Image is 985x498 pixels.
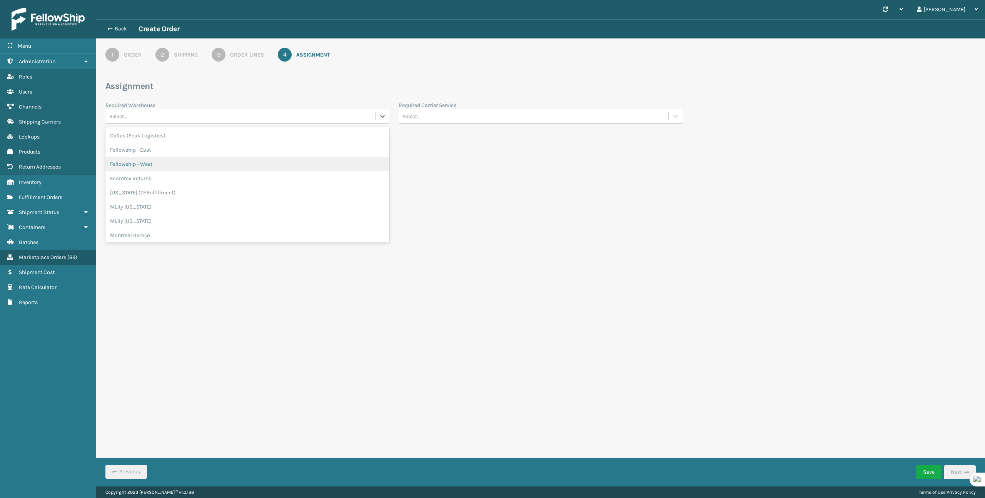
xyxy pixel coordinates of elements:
[19,149,40,155] span: Products
[19,284,57,291] span: Rate Calculator
[399,101,456,109] label: Required Carrier Service
[944,465,976,479] button: Next
[916,465,942,479] button: Save
[278,48,292,62] div: 4
[296,51,330,59] div: Assignment
[12,8,85,31] img: logo
[105,171,389,185] div: Foamtex Returns
[105,129,389,143] div: Dallas (Peak Logistics)
[105,80,976,92] h3: Assignment
[19,89,32,95] span: Users
[124,51,142,59] div: Order
[919,490,945,495] a: Terms of Use
[155,48,169,62] div: 2
[19,194,62,201] span: Fulfillment Orders
[19,254,66,261] span: Marketplace Orders
[19,179,42,185] span: Inventory
[919,486,976,498] div: |
[174,51,198,59] div: Shipping
[19,299,38,306] span: Reports
[19,74,32,80] span: Roles
[105,200,389,214] div: MLily [US_STATE]
[67,254,77,261] span: ( 69 )
[19,104,42,110] span: Channels
[19,269,55,276] span: Shipment Cost
[105,465,147,479] button: Previous
[19,119,61,125] span: Shipping Carriers
[947,490,976,495] a: Privacy Policy
[109,112,127,120] div: Select...
[19,164,61,170] span: Return Addresses
[230,51,264,59] div: Order Lines
[105,486,194,498] p: Copyright 2023 [PERSON_NAME]™ v 1.0.188
[105,101,155,109] label: Required Warehouse
[105,214,389,228] div: MLily [US_STATE]
[19,224,45,231] span: Containers
[105,228,389,242] div: Montreal Remco
[18,43,31,49] span: Menu
[19,239,38,246] span: Batches
[139,24,179,33] h3: Create Order
[19,209,59,216] span: Shipment Status
[19,58,55,65] span: Administration
[212,48,225,62] div: 3
[402,112,421,120] div: Select...
[103,25,139,32] button: Back
[105,143,389,157] div: Fellowship - East
[105,185,389,200] div: [US_STATE] (TF Fulfillment)
[105,157,389,171] div: Fellowship - West
[19,134,40,140] span: Lookups
[105,48,119,62] div: 1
